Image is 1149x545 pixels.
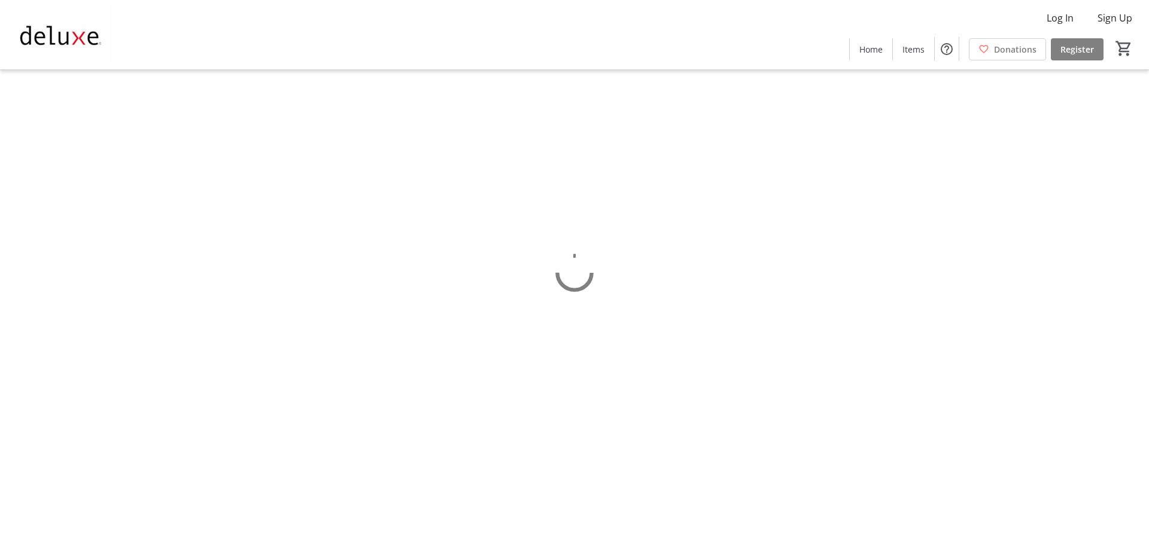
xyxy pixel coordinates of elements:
button: Help [935,37,959,61]
a: Items [893,38,934,60]
span: Home [859,43,883,56]
span: Register [1060,43,1094,56]
a: Donations [969,38,1046,60]
span: Donations [994,43,1036,56]
button: Cart [1113,38,1135,59]
span: Log In [1047,11,1074,25]
a: Home [850,38,892,60]
button: Log In [1037,8,1083,28]
button: Sign Up [1088,8,1142,28]
img: Deluxe Corporation 's Logo [7,5,114,65]
a: Register [1051,38,1104,60]
span: Sign Up [1098,11,1132,25]
span: Items [902,43,925,56]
